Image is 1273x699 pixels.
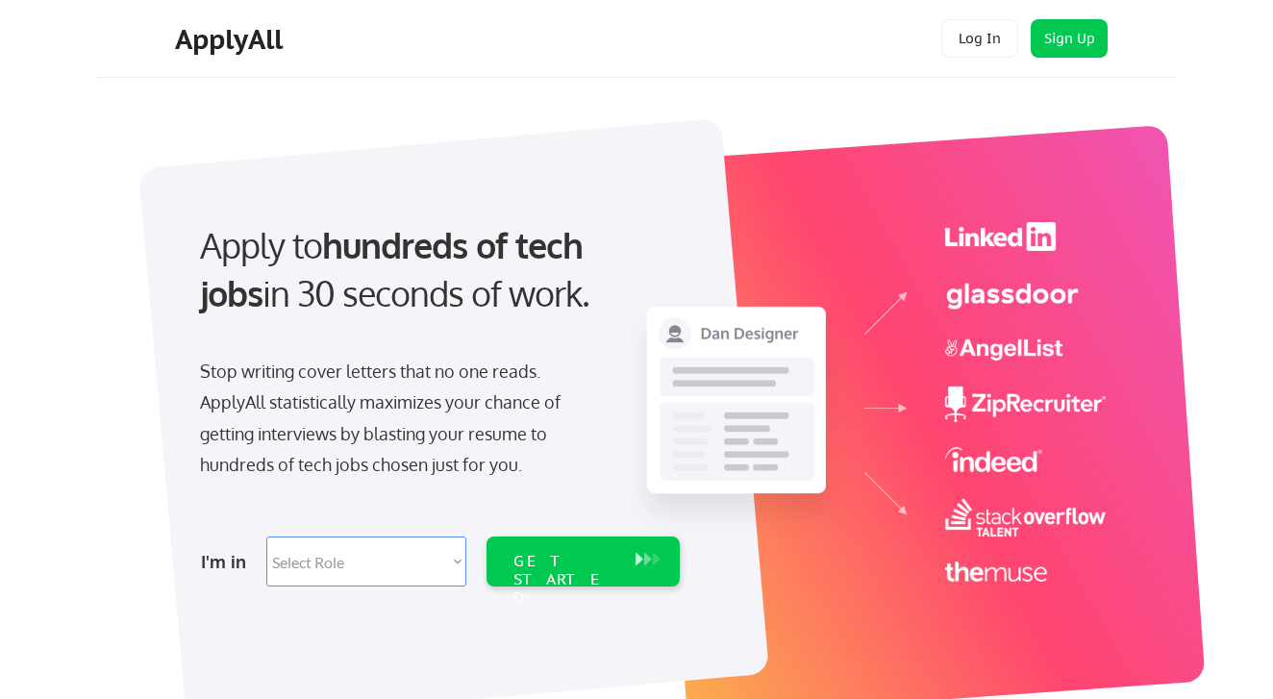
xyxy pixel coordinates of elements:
strong: hundreds of tech jobs [200,223,591,314]
div: GET STARTED [513,552,616,608]
div: Stop writing cover letters that no one reads. ApplyAll statistically maximizes your chance of get... [200,356,595,481]
div: ApplyAll [175,23,288,56]
div: I'm in [201,546,255,577]
button: Log In [941,19,1018,58]
div: Apply to in 30 seconds of work. [200,221,672,318]
button: Sign Up [1031,19,1108,58]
